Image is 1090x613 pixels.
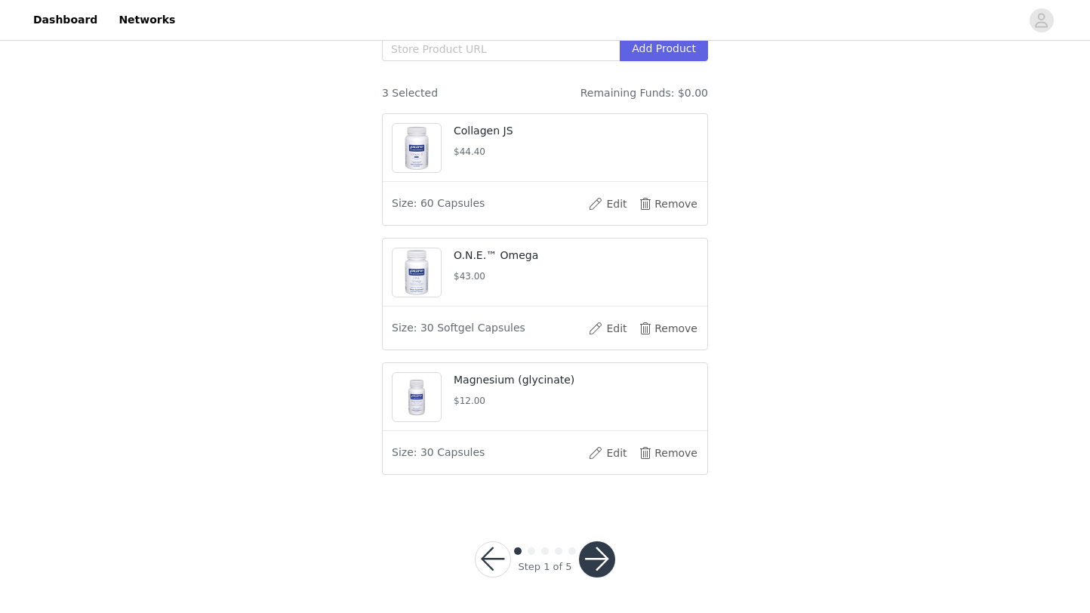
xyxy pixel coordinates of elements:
a: Dashboard [24,3,106,37]
p: Collagen JS [454,123,698,139]
button: Remove [638,316,698,340]
span: Size: 60 Capsules [392,196,485,211]
span: Size: 30 Softgel Capsules [392,320,525,336]
button: Edit [577,316,638,340]
a: Networks [109,3,184,37]
p: Magnesium (glycinate) [454,372,698,388]
button: Add Product [620,37,708,61]
img: product image [393,124,441,172]
input: Store Product URL [382,37,620,61]
div: Step 1 of 5 [518,559,571,574]
img: product image [393,248,441,297]
span: Remaining Funds: $0.00 [580,85,708,101]
button: Edit [577,441,638,465]
img: product image [393,373,441,421]
span: Size: 30 Capsules [392,445,485,461]
p: O.N.E.™ Omega [454,248,698,263]
h5: $43.00 [454,270,698,283]
h5: $44.40 [454,145,698,159]
button: Remove [638,192,698,216]
button: Edit [577,192,638,216]
span: 3 Selected [382,85,438,101]
div: avatar [1034,8,1048,32]
h5: $12.00 [454,394,698,408]
button: Remove [638,441,698,465]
